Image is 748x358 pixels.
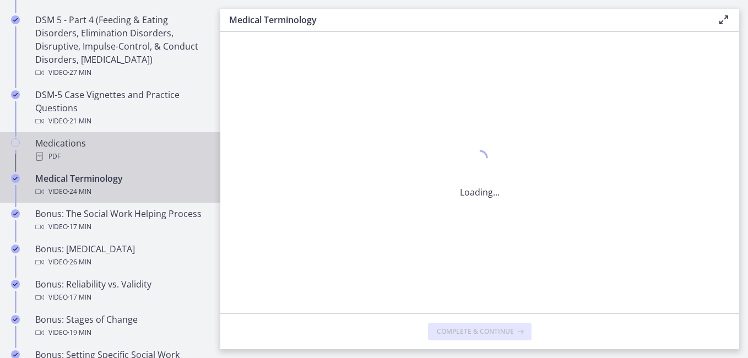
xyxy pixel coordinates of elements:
i: Completed [11,280,20,289]
div: Video [35,256,207,269]
div: Bonus: The Social Work Helping Process [35,207,207,234]
span: · 21 min [68,115,91,128]
p: Loading... [460,186,500,199]
div: Video [35,115,207,128]
div: Video [35,66,207,79]
button: Complete & continue [428,323,532,340]
span: · 27 min [68,66,91,79]
div: 1 [460,147,500,172]
i: Completed [11,315,20,324]
div: Bonus: Reliability vs. Validity [35,278,207,304]
div: Video [35,291,207,304]
span: · 19 min [68,326,91,339]
i: Completed [11,209,20,218]
div: Medical Terminology [35,172,207,198]
div: Video [35,185,207,198]
i: Completed [11,15,20,24]
div: Medications [35,137,207,163]
div: Video [35,220,207,234]
div: PDF [35,150,207,163]
span: · 17 min [68,291,91,304]
i: Completed [11,174,20,183]
div: DSM 5 - Part 4 (Feeding & Eating Disorders, Elimination Disorders, Disruptive, Impulse-Control, &... [35,13,207,79]
div: Bonus: Stages of Change [35,313,207,339]
div: Video [35,326,207,339]
h3: Medical Terminology [229,13,700,26]
span: Complete & continue [437,327,514,336]
div: DSM-5 Case Vignettes and Practice Questions [35,88,207,128]
i: Completed [11,245,20,253]
i: Completed [11,90,20,99]
span: · 26 min [68,256,91,269]
div: Bonus: [MEDICAL_DATA] [35,242,207,269]
span: · 24 min [68,185,91,198]
span: · 17 min [68,220,91,234]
